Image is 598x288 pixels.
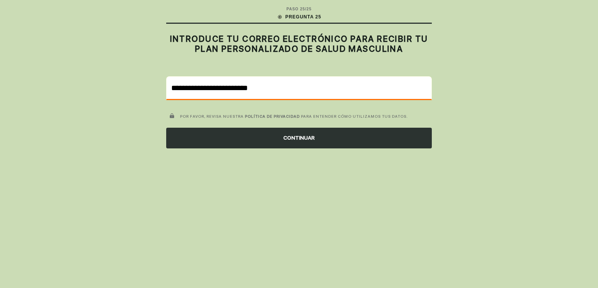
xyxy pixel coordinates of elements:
[166,34,432,54] h2: INTRODUCE TU CORREO ELECTRÓNICO PARA RECIBIR TU PLAN PERSONALIZADO DE SALUD MASCULINA
[180,114,408,118] span: POR FAVOR, REVISA NUESTRA PARA ENTENDER CÓMO UTILIZAMOS TUS DATOS.
[286,6,311,12] div: PASO 25 / 25
[166,128,432,148] div: CONTINUAR
[245,114,300,118] a: POLÍTICA DE PRIVACIDAD
[277,13,321,20] div: PREGUNTA 25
